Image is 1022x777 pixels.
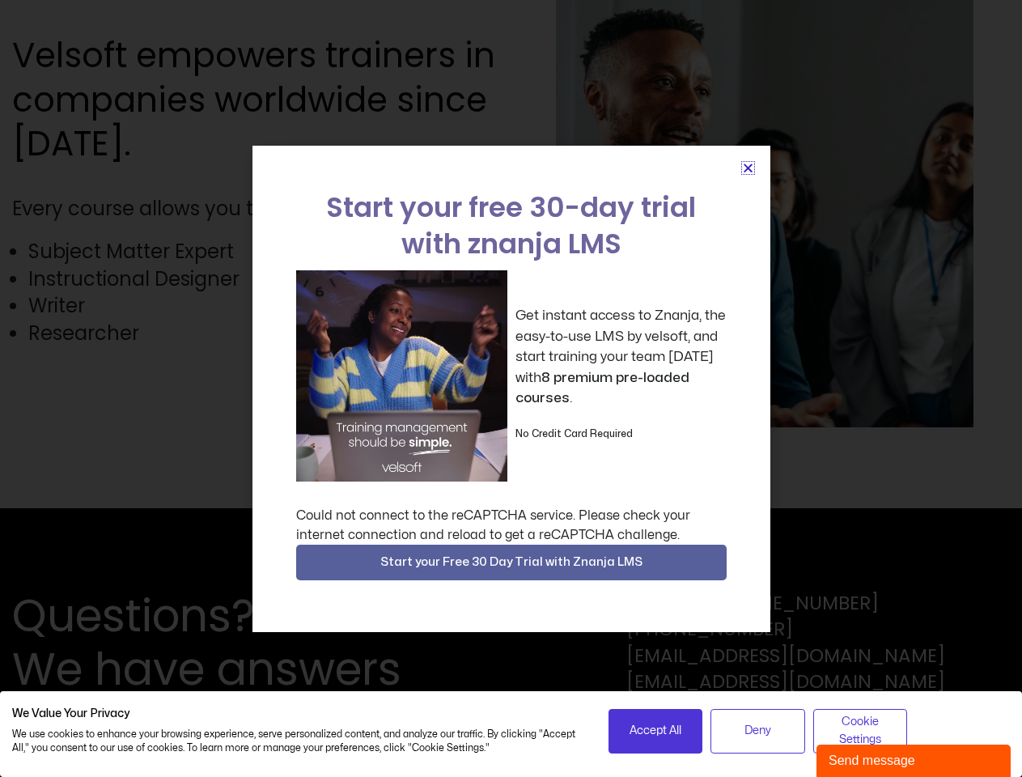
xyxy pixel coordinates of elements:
span: Deny [744,722,771,740]
span: Start your Free 30 Day Trial with Znanja LMS [380,553,642,572]
div: Could not connect to the reCAPTCHA service. Please check your internet connection and reload to g... [296,506,727,545]
button: Adjust cookie preferences [813,709,908,754]
span: Accept All [630,722,681,740]
a: Close [742,162,754,174]
span: Cookie Settings [824,713,897,749]
strong: 8 premium pre-loaded courses [515,371,689,405]
h2: We Value Your Privacy [12,707,584,721]
strong: No Credit Card Required [515,429,633,439]
button: Accept all cookies [609,709,703,754]
button: Deny all cookies [710,709,805,754]
iframe: chat widget [816,741,1014,777]
p: We use cookies to enhance your browsing experience, serve personalized content, and analyze our t... [12,728,584,755]
img: a woman sitting at her laptop dancing [296,270,507,482]
p: Get instant access to Znanja, the easy-to-use LMS by velsoft, and start training your team [DATE]... [515,305,727,409]
button: Start your Free 30 Day Trial with Znanja LMS [296,545,727,580]
h2: Start your free 30-day trial with znanja LMS [296,189,727,262]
